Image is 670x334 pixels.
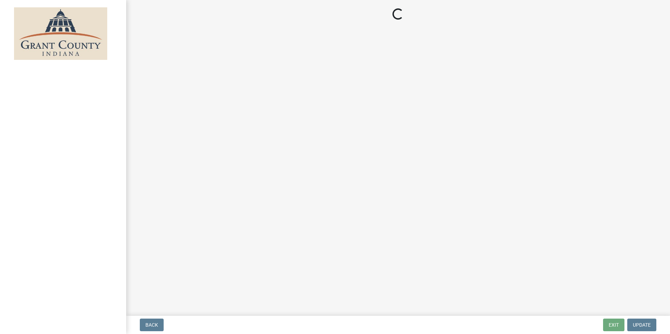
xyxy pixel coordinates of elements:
[14,7,107,60] img: Grant County, Indiana
[145,322,158,328] span: Back
[633,322,651,328] span: Update
[603,319,624,331] button: Exit
[627,319,656,331] button: Update
[140,319,164,331] button: Back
